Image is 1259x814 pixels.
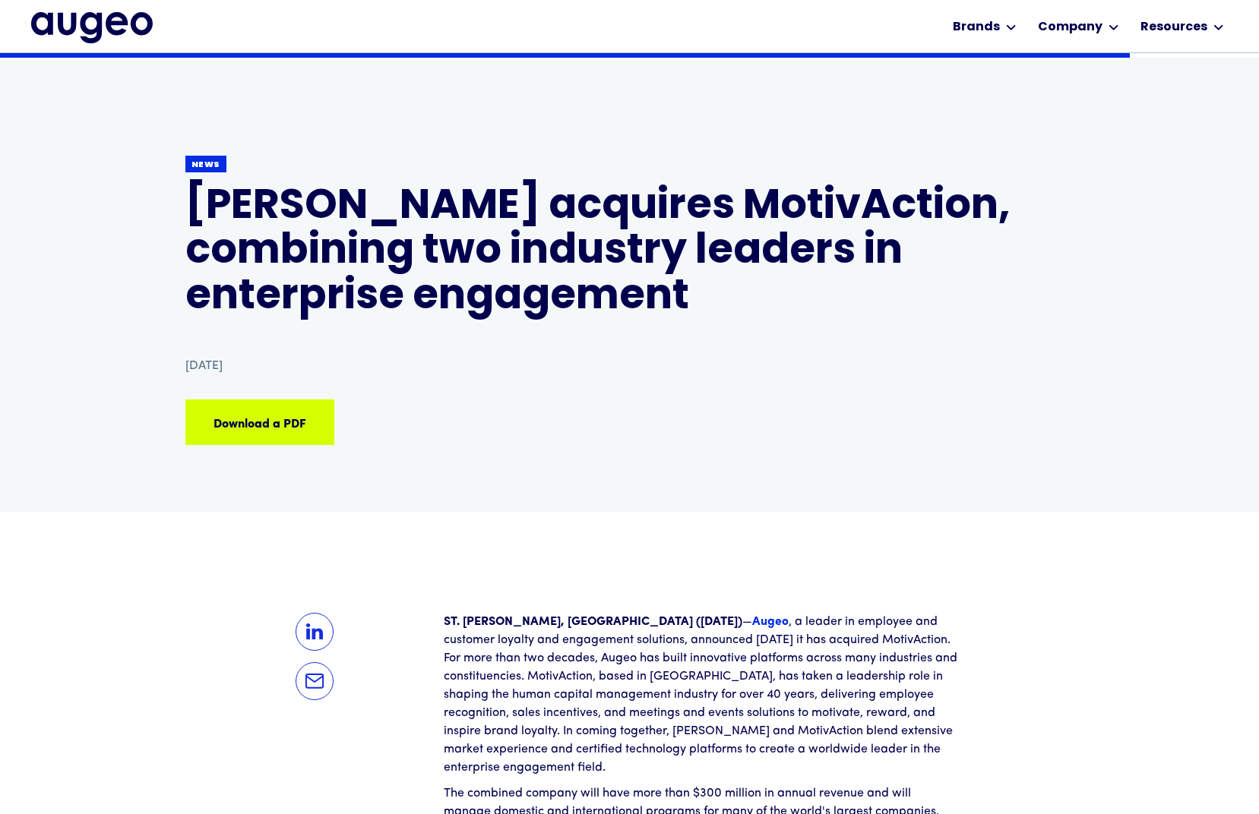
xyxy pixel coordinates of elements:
div: Brands [953,18,1000,36]
a: Augeo [752,616,789,628]
div: News [191,159,221,171]
div: Company [1038,18,1102,36]
img: Augeo's full logo in midnight blue. [31,12,153,43]
h1: [PERSON_NAME] acquires MotivAction, combining two industry leaders in enterprise engagement [185,185,1074,320]
p: ‍ — , a leader in employee and customer loyalty and engagement solutions, announced [DATE] it has... [444,613,960,777]
a: Download a PDF [185,399,334,445]
div: Resources [1140,18,1207,36]
div: [DATE] [185,357,223,375]
strong: ST. [PERSON_NAME], [GEOGRAPHIC_DATA] ([DATE]) [444,616,742,628]
a: home [31,12,153,43]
